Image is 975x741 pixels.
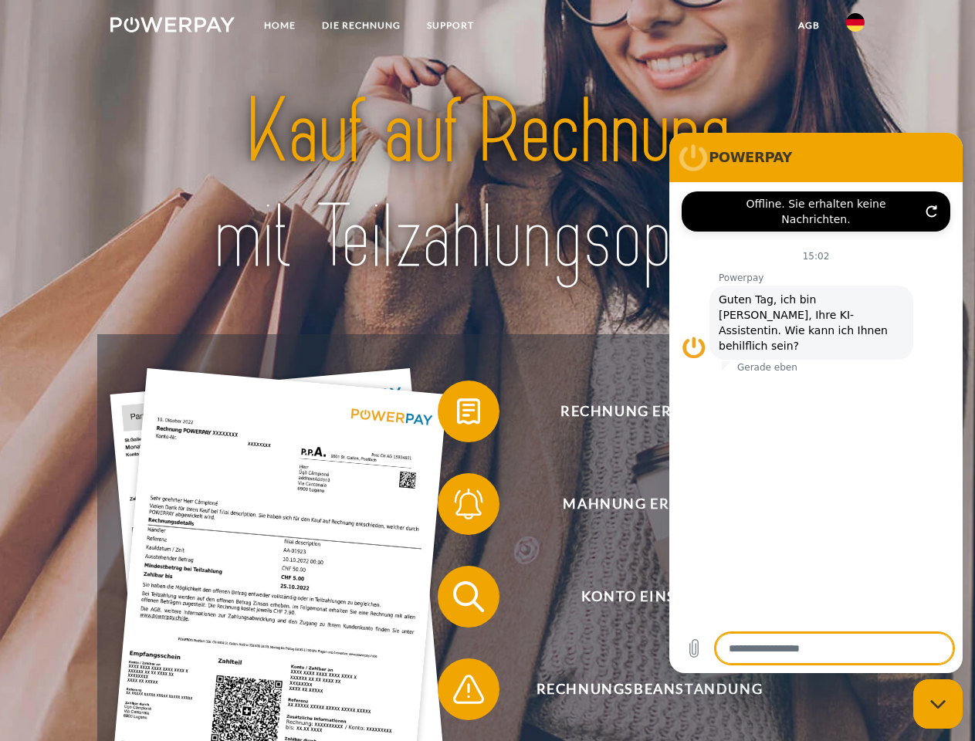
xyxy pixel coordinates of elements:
[438,473,839,535] button: Mahnung erhalten?
[669,133,963,673] iframe: Messaging-Fenster
[449,392,488,431] img: qb_bill.svg
[785,12,833,39] a: agb
[460,658,838,720] span: Rechnungsbeanstandung
[913,679,963,729] iframe: Schaltfläche zum Öffnen des Messaging-Fensters; Konversation läuft
[251,12,309,39] a: Home
[460,381,838,442] span: Rechnung erhalten?
[438,381,839,442] button: Rechnung erhalten?
[449,577,488,616] img: qb_search.svg
[110,17,235,32] img: logo-powerpay-white.svg
[414,12,487,39] a: SUPPORT
[846,13,865,32] img: de
[438,658,839,720] button: Rechnungsbeanstandung
[147,74,828,296] img: title-powerpay_de.svg
[460,566,838,628] span: Konto einsehen
[449,670,488,709] img: qb_warning.svg
[309,12,414,39] a: DIE RECHNUNG
[449,485,488,523] img: qb_bell.svg
[460,473,838,535] span: Mahnung erhalten?
[438,566,839,628] button: Konto einsehen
